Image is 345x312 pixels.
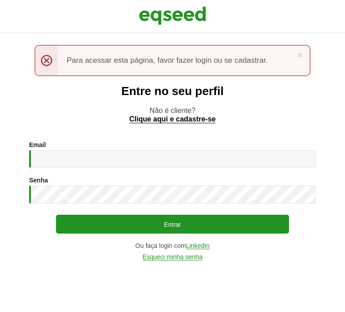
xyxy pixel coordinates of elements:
[142,254,203,260] a: Esqueci minha senha
[56,215,289,234] button: Entrar
[29,142,46,148] label: Email
[18,106,327,123] p: Não é cliente?
[298,50,303,60] a: ×
[29,243,316,249] div: Ou faça login com
[129,116,216,123] a: Clique aqui e cadastre-se
[139,4,206,27] img: EqSeed Logo
[29,177,48,183] label: Senha
[186,243,210,249] a: LinkedIn
[34,45,310,76] div: Para acessar esta página, favor fazer login ou se cadastrar.
[18,85,327,98] h2: Entre no seu perfil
